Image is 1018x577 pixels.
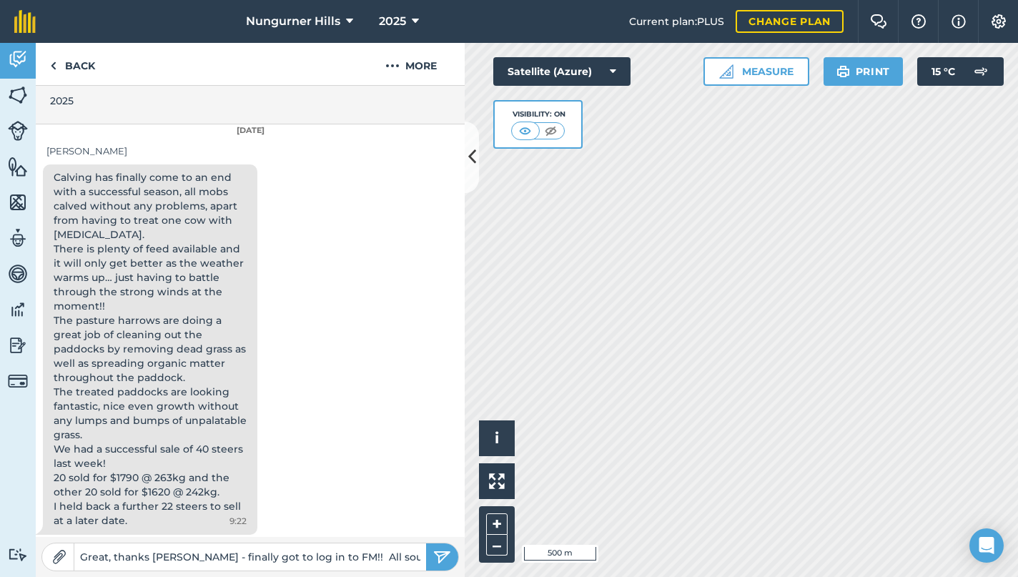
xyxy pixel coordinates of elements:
img: svg+xml;base64,PD94bWwgdmVyc2lvbj0iMS4wIiBlbmNvZGluZz0idXRmLTgiPz4KPCEtLSBHZW5lcmF0b3I6IEFkb2JlIE... [8,227,28,249]
img: svg+xml;base64,PD94bWwgdmVyc2lvbj0iMS4wIiBlbmNvZGluZz0idXRmLTgiPz4KPCEtLSBHZW5lcmF0b3I6IEFkb2JlIE... [8,121,28,141]
img: svg+xml;base64,PHN2ZyB4bWxucz0iaHR0cDovL3d3dy53My5vcmcvMjAwMC9zdmciIHdpZHRoPSI5IiBoZWlnaHQ9IjI0Ii... [50,57,56,74]
img: svg+xml;base64,PHN2ZyB4bWxucz0iaHR0cDovL3d3dy53My5vcmcvMjAwMC9zdmciIHdpZHRoPSI1MCIgaGVpZ2h0PSI0MC... [516,124,534,138]
span: Nungurner Hills [246,13,340,30]
div: [PERSON_NAME] [46,144,454,159]
button: i [479,420,515,456]
span: 15 ° C [931,57,955,86]
img: svg+xml;base64,PD94bWwgdmVyc2lvbj0iMS4wIiBlbmNvZGluZz0idXRmLTgiPz4KPCEtLSBHZW5lcmF0b3I6IEFkb2JlIE... [8,548,28,561]
span: 9:22 [229,514,247,528]
img: svg+xml;base64,PHN2ZyB4bWxucz0iaHR0cDovL3d3dy53My5vcmcvMjAwMC9zdmciIHdpZHRoPSIxNyIgaGVpZ2h0PSIxNy... [952,13,966,30]
img: svg+xml;base64,PHN2ZyB4bWxucz0iaHR0cDovL3d3dy53My5vcmcvMjAwMC9zdmciIHdpZHRoPSIxOSIgaGVpZ2h0PSIyNC... [836,63,850,80]
button: Satellite (Azure) [493,57,631,86]
img: svg+xml;base64,PHN2ZyB4bWxucz0iaHR0cDovL3d3dy53My5vcmcvMjAwMC9zdmciIHdpZHRoPSIyMCIgaGVpZ2h0PSIyNC... [385,57,400,74]
button: More [357,43,465,85]
img: svg+xml;base64,PHN2ZyB4bWxucz0iaHR0cDovL3d3dy53My5vcmcvMjAwMC9zdmciIHdpZHRoPSI1MCIgaGVpZ2h0PSI0MC... [542,124,560,138]
img: svg+xml;base64,PD94bWwgdmVyc2lvbj0iMS4wIiBlbmNvZGluZz0idXRmLTgiPz4KPCEtLSBHZW5lcmF0b3I6IEFkb2JlIE... [967,57,995,86]
span: i [495,429,499,447]
img: Four arrows, one pointing top left, one top right, one bottom right and the last bottom left [489,473,505,489]
img: fieldmargin Logo [14,10,36,33]
button: Measure [703,57,809,86]
img: svg+xml;base64,PHN2ZyB4bWxucz0iaHR0cDovL3d3dy53My5vcmcvMjAwMC9zdmciIHdpZHRoPSI1NiIgaGVpZ2h0PSI2MC... [8,192,28,213]
img: A question mark icon [910,14,927,29]
button: – [486,535,508,556]
div: Visibility: On [511,109,565,120]
span: Current plan : PLUS [629,14,724,29]
a: Back [36,43,109,85]
img: Ruler icon [719,64,733,79]
input: Write a comment [74,547,426,567]
button: Print [824,57,904,86]
button: + [486,513,508,535]
img: Two speech bubbles overlapping with the left bubble in the forefront [870,14,887,29]
img: svg+xml;base64,PD94bWwgdmVyc2lvbj0iMS4wIiBlbmNvZGluZz0idXRmLTgiPz4KPCEtLSBHZW5lcmF0b3I6IEFkb2JlIE... [8,371,28,391]
div: Open Intercom Messenger [969,528,1004,563]
img: svg+xml;base64,PHN2ZyB4bWxucz0iaHR0cDovL3d3dy53My5vcmcvMjAwMC9zdmciIHdpZHRoPSI1NiIgaGVpZ2h0PSI2MC... [8,156,28,177]
img: svg+xml;base64,PHN2ZyB4bWxucz0iaHR0cDovL3d3dy53My5vcmcvMjAwMC9zdmciIHdpZHRoPSIyNSIgaGVpZ2h0PSIyNC... [433,548,451,566]
div: Calving has finally come to an end with a successful season, all mobs calved without any problems... [43,164,257,535]
img: svg+xml;base64,PD94bWwgdmVyc2lvbj0iMS4wIiBlbmNvZGluZz0idXRmLTgiPz4KPCEtLSBHZW5lcmF0b3I6IEFkb2JlIE... [8,335,28,356]
span: 2025 [379,13,406,30]
button: 15 °C [917,57,1004,86]
a: Change plan [736,10,844,33]
img: svg+xml;base64,PHN2ZyB4bWxucz0iaHR0cDovL3d3dy53My5vcmcvMjAwMC9zdmciIHdpZHRoPSI1NiIgaGVpZ2h0PSI2MC... [8,84,28,106]
img: svg+xml;base64,PD94bWwgdmVyc2lvbj0iMS4wIiBlbmNvZGluZz0idXRmLTgiPz4KPCEtLSBHZW5lcmF0b3I6IEFkb2JlIE... [8,299,28,320]
div: 2025 [50,93,450,109]
img: A cog icon [990,14,1007,29]
div: [DATE] [36,124,465,137]
img: svg+xml;base64,PD94bWwgdmVyc2lvbj0iMS4wIiBlbmNvZGluZz0idXRmLTgiPz4KPCEtLSBHZW5lcmF0b3I6IEFkb2JlIE... [8,263,28,285]
img: svg+xml;base64,PD94bWwgdmVyc2lvbj0iMS4wIiBlbmNvZGluZz0idXRmLTgiPz4KPCEtLSBHZW5lcmF0b3I6IEFkb2JlIE... [8,49,28,70]
img: Paperclip icon [52,550,66,564]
